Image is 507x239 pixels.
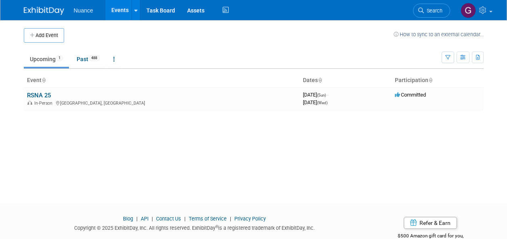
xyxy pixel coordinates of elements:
a: Sort by Event Name [42,77,46,83]
a: Search [413,4,450,18]
div: Copyright © 2025 ExhibitDay, Inc. All rights reserved. ExhibitDay is a registered trademark of Ex... [24,223,366,232]
a: API [141,216,148,222]
a: Refer & Earn [404,217,457,229]
span: | [228,216,233,222]
img: In-Person Event [27,101,32,105]
span: In-Person [34,101,55,106]
a: Sort by Start Date [318,77,322,83]
a: Past488 [71,52,106,67]
a: Sort by Participation Type [428,77,432,83]
span: | [134,216,140,222]
span: (Sun) [317,93,326,97]
a: Upcoming1 [24,52,69,67]
th: Participation [392,74,484,87]
span: Search [424,8,442,14]
span: [DATE] [303,99,328,105]
a: RSNA 25 [27,92,51,99]
button: Add Event [24,28,64,43]
img: ExhibitDay [24,7,64,15]
th: Dates [300,74,392,87]
span: Committed [395,92,426,98]
a: Blog [123,216,133,222]
a: Contact Us [156,216,181,222]
a: Terms of Service [189,216,227,222]
sup: ® [215,225,218,229]
span: Nuance [74,7,93,14]
div: [GEOGRAPHIC_DATA], [GEOGRAPHIC_DATA] [27,99,296,106]
span: (Wed) [317,101,328,105]
a: How to sync to an external calendar... [394,31,484,37]
span: 1 [56,55,63,61]
span: | [150,216,155,222]
span: 488 [89,55,100,61]
th: Event [24,74,300,87]
span: | [182,216,188,222]
span: - [327,92,328,98]
img: Gioacchina Randazzo [461,3,476,18]
span: [DATE] [303,92,328,98]
a: Privacy Policy [234,216,266,222]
